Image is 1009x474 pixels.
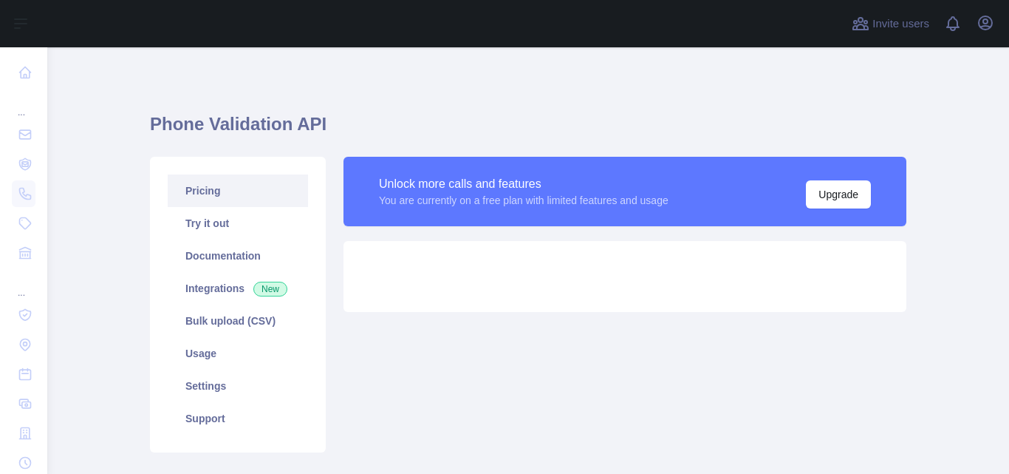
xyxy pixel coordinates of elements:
div: ... [12,269,35,299]
a: Usage [168,337,308,370]
h1: Phone Validation API [150,112,906,148]
a: Settings [168,370,308,402]
a: Bulk upload (CSV) [168,305,308,337]
span: Invite users [872,16,929,33]
a: Support [168,402,308,435]
button: Invite users [849,12,932,35]
div: You are currently on a free plan with limited features and usage [379,193,668,208]
a: Integrations New [168,272,308,305]
div: ... [12,89,35,118]
div: Unlock more calls and features [379,175,668,193]
a: Try it out [168,207,308,240]
button: Upgrade [806,180,871,209]
a: Pricing [168,175,308,207]
span: New [253,282,287,297]
a: Documentation [168,240,308,272]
